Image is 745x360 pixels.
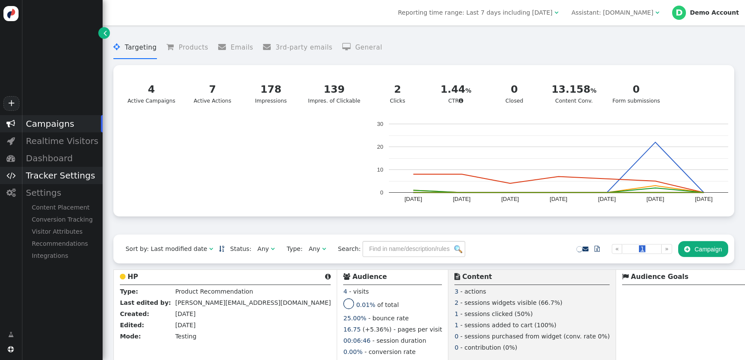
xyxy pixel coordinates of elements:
span: [DATE] [175,322,195,329]
span:  [342,43,355,51]
span: 0.01% [356,301,375,308]
text: [DATE] [453,196,470,202]
a:  [588,241,606,257]
div: Recommendations [22,238,103,250]
div: CTR [435,82,477,105]
a: 139Impres. of Clickable [303,77,366,110]
li: 3rd-party emails [263,36,332,59]
span:  [454,273,460,280]
span: 4 [343,288,347,295]
div: Integrations [22,250,103,262]
div: Clicks [376,82,419,105]
span: Sorted in descending order [219,246,224,252]
text: [DATE] [501,196,519,202]
a: « [612,244,623,254]
b: Created: [120,310,149,317]
input: Find in name/description/rules [363,241,465,257]
div: 4 [128,82,175,97]
span: - sessions widgets visible (66.7%) [460,299,563,306]
img: icon_search.png [454,245,462,253]
b: Edited: [120,322,144,329]
div: A chart. [363,122,728,208]
div: Tracker Settings [22,167,103,184]
span:  [263,43,275,51]
span:  [582,246,588,252]
span:  [459,98,463,103]
span: 3 [454,288,458,295]
span: - visits [349,288,369,295]
span: Type: [281,244,303,254]
div: Content Placement [22,201,103,213]
div: Dashboard [22,150,103,167]
span: - bounce rate [368,315,409,322]
span: - sessions clicked (50%) [460,310,533,317]
div: 13.158 [551,82,596,97]
span: - actions [460,288,486,295]
span:  [6,154,15,163]
span:  [322,246,326,252]
div: Impres. of Clickable [308,82,360,105]
a:  [2,327,20,342]
span: - session duration [372,337,426,344]
a: 13.158Content Conv. [546,77,602,110]
span:  [343,273,350,280]
span:  [6,171,16,180]
a: » [661,244,672,254]
span:  [209,246,213,252]
div: 0 [612,82,660,97]
div: Sort by: Last modified date [125,244,207,254]
a: 0Form submissions [607,77,665,110]
span: - sessions added to cart (100%) [460,322,557,329]
span: 0.00% [343,348,362,355]
span: [DATE] [175,310,195,317]
span:  [325,273,331,280]
div: Realtime Visitors [22,132,103,150]
span:  [120,273,125,280]
span:  [6,188,16,197]
span: Testing [175,333,196,340]
span: (+5.36%) [363,326,391,333]
span:  [595,246,600,252]
div: 2 [376,82,419,97]
span:  [655,9,659,16]
span: - sessions purchased from widget (conv. rate 0%) [460,333,610,340]
span:  [8,346,14,352]
span: 00:06:46 [343,337,370,344]
div: Settings [22,184,103,201]
div: Assistant: [DOMAIN_NAME] [571,8,653,17]
text: [DATE] [695,196,713,202]
text: [DATE] [646,196,664,202]
span: 1 [454,310,458,317]
b: Audience [352,273,387,281]
a: 0Closed [488,77,541,110]
span: Reporting time range: Last 7 days including [DATE] [398,9,552,16]
b: Mode: [120,333,141,340]
div: Demo Account [690,9,739,16]
text: 20 [377,144,383,150]
div: Conversion Tracking [22,213,103,225]
div: Visitor Attributes [22,225,103,238]
a:  [98,27,110,39]
span: 16.75 [343,326,360,333]
b: Audience Goals [631,273,689,281]
span: [PERSON_NAME][EMAIL_ADDRESS][DOMAIN_NAME] [175,299,331,306]
a: 1.44CTR [429,77,482,110]
li: General [342,36,382,59]
span: of total [377,301,399,308]
span:  [622,273,629,280]
text: [DATE] [404,196,422,202]
b: Last edited by: [120,299,171,306]
text: 0 [380,189,383,196]
a:  [219,245,224,252]
div: 1.44 [435,82,477,97]
div: 0 [493,82,536,97]
span: 2 [454,299,458,306]
span: Search: [332,245,361,252]
span:  [7,137,15,145]
span:  [684,246,690,253]
b: Content [462,273,492,281]
span: - pages per visit [394,326,442,333]
span: Product Recommendation [175,288,253,295]
span: 1 [639,245,645,252]
a:  [582,245,588,252]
